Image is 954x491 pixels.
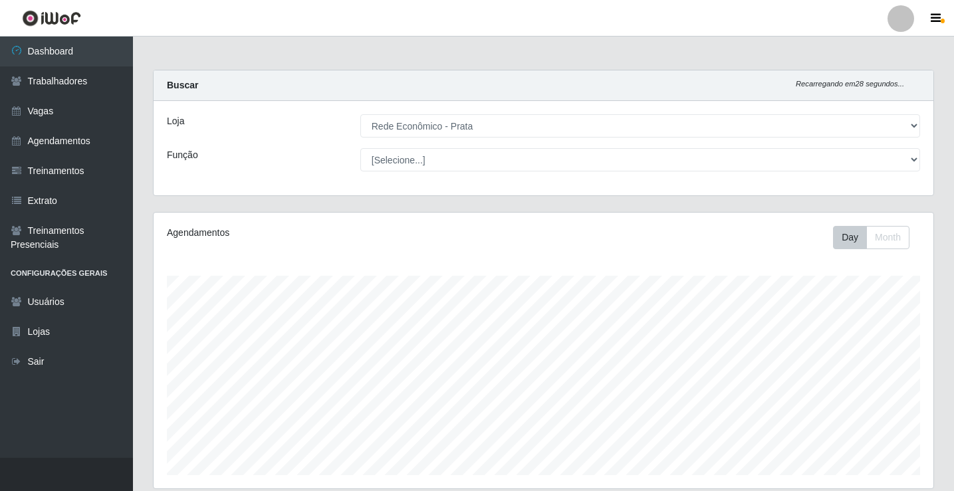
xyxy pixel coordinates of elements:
[833,226,920,249] div: Toolbar with button groups
[796,80,904,88] i: Recarregando em 28 segundos...
[833,226,909,249] div: First group
[167,80,198,90] strong: Buscar
[833,226,867,249] button: Day
[167,148,198,162] label: Função
[167,114,184,128] label: Loja
[866,226,909,249] button: Month
[22,10,81,27] img: CoreUI Logo
[167,226,469,240] div: Agendamentos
